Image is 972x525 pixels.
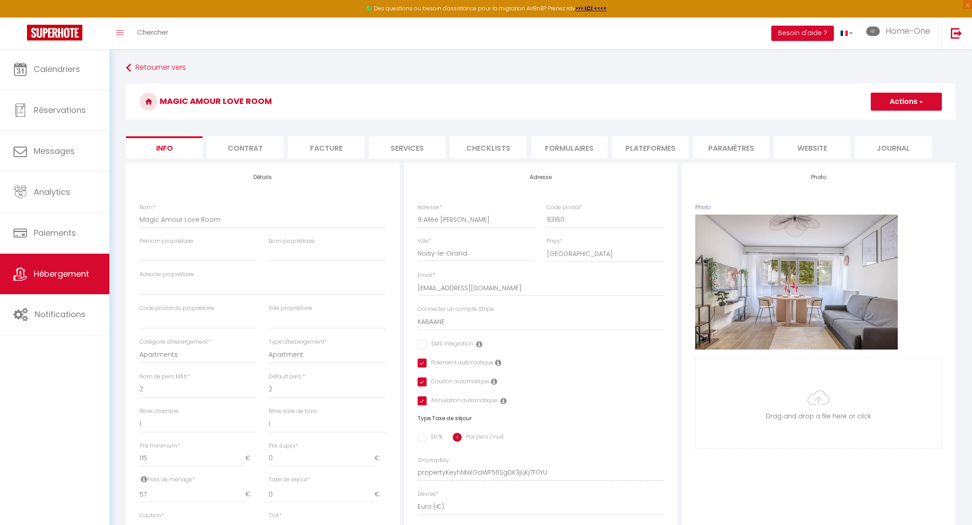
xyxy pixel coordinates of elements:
label: Nbre salle de bain [269,407,317,416]
li: website [774,136,850,158]
span: € [245,450,257,467]
span: Home-One [886,25,930,36]
li: Checklists [450,136,526,158]
label: Prix suppl [269,442,298,450]
label: Default pers. [269,372,305,381]
img: ... [866,27,880,36]
label: Prix minimum [139,442,180,450]
h4: Photo [695,174,942,180]
label: Paiement automatique [427,359,494,368]
span: Calendriers [34,63,80,75]
label: Nom [139,203,155,212]
label: Code postal [547,203,583,212]
span: Notifications [35,309,85,320]
span: € [245,486,257,503]
li: Journal [855,136,931,158]
li: Facture [288,136,364,158]
span: Chercher [137,27,168,37]
label: Taxe de séjour [269,476,310,484]
li: Contrat [207,136,283,158]
label: Devise [418,490,438,498]
li: Plateformes [612,136,688,158]
span: Messages [34,145,75,157]
label: Caution [139,512,164,520]
label: Type d'hébergement [269,338,327,346]
label: Prénom propriétaire [139,237,193,246]
a: ... Home-One [859,18,941,49]
i: Frais de ménage [141,476,147,483]
button: Besoin d'aide ? [771,26,834,41]
a: Chercher [130,18,175,49]
span: Hébergement [34,268,89,279]
label: Nom propriétaire [269,237,315,246]
label: SH propKey [418,456,449,465]
label: Ville propriétaire [269,304,312,313]
label: Email [418,271,435,280]
li: Formulaires [531,136,607,158]
label: Nom de pers MAX [139,372,189,381]
label: Frais de ménage [139,476,195,484]
img: logout [951,27,962,39]
label: Photo [695,203,711,212]
label: Code postal du propriétaire [139,304,214,313]
label: En % [427,433,442,443]
h4: Détails [139,174,386,180]
label: Par pers / nuit [462,433,504,443]
h4: Adresse [418,174,664,180]
h3: Magic Amour Love Room [126,84,955,120]
label: Caution automatique [427,377,490,387]
li: Info [126,136,202,158]
h6: Type Taxe de séjour [418,415,664,422]
span: Paiements [34,227,76,238]
img: Super Booking [27,25,82,40]
label: Adresse [418,203,442,212]
li: Services [369,136,445,158]
label: Connecter un compte Stripe [418,305,494,314]
label: TVA [269,512,282,520]
label: Catégorie d'hébergement [139,338,211,346]
label: Nbre chambre [139,407,179,416]
a: Retourner vers [126,60,955,76]
span: Analytics [34,186,70,197]
label: Ville [418,237,431,246]
li: Paramètres [693,136,769,158]
span: € [374,450,386,467]
label: Adresse propriétaire [139,270,194,279]
span: Réservations [34,104,86,116]
label: Pays [547,237,562,246]
span: € [374,486,386,503]
button: Actions [871,93,942,111]
a: >>> ICI <<<< [575,4,607,12]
